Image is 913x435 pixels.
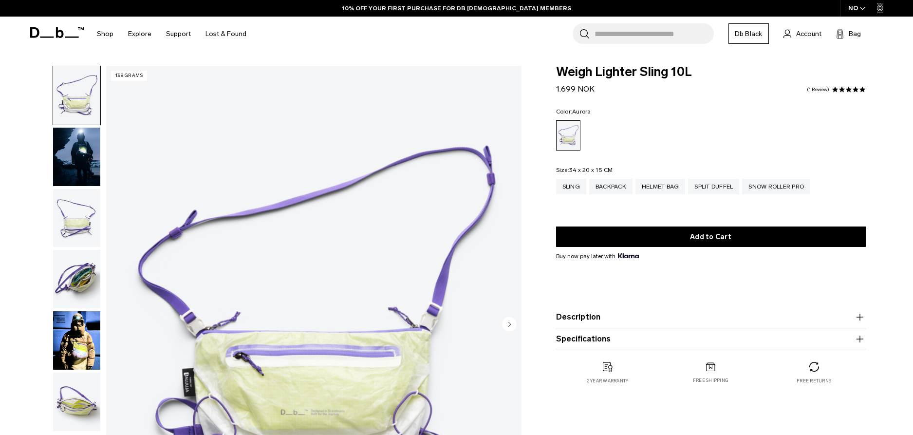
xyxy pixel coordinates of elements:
span: Bag [849,29,861,39]
img: Weigh_Lighter_Sling_10L_4.png [53,373,100,431]
button: Weigh_Lighter_Sling_10L_2.png [53,189,101,248]
p: 138 grams [111,71,148,81]
nav: Main Navigation [90,17,254,51]
button: Weigh_Lighter_Sling_10L_1.png [53,66,101,125]
button: Specifications [556,333,866,345]
span: Weigh Lighter Sling 10L [556,66,866,78]
span: Aurora [572,108,591,115]
button: Weigh_Lighter_Sling_10L_Lifestyle.png [53,127,101,187]
button: Bag [836,28,861,39]
a: Split Duffel [688,179,739,194]
img: Weigh_Lighter_Sling_10L_Lifestyle.png [53,128,100,186]
img: Weigh_Lighter_Sling_10L_3.png [53,250,100,308]
a: Explore [128,17,151,51]
span: 1.699 NOK [556,84,595,94]
legend: Color: [556,109,591,114]
img: Weigh_Lighter_Sling_10L_2.png [53,189,100,247]
p: Free returns [797,378,831,384]
a: 1 reviews [807,87,829,92]
p: 2 year warranty [587,378,629,384]
button: Description [556,311,866,323]
a: Support [166,17,191,51]
span: Buy now pay later with [556,252,639,261]
a: Lost & Found [205,17,246,51]
button: Weigh_Lighter_Sling_10L_3.png [53,249,101,309]
a: 10% OFF YOUR FIRST PURCHASE FOR DB [DEMOGRAPHIC_DATA] MEMBERS [342,4,571,13]
a: Backpack [589,179,633,194]
a: Helmet Bag [635,179,686,194]
img: Weigh_Lighter_Sling_10L_1.png [53,66,100,125]
a: Db Black [728,23,769,44]
img: Weigh Lighter Sling 10L Aurora [53,311,100,370]
a: Snow Roller Pro [742,179,810,194]
button: Add to Cart [556,227,866,247]
a: Sling [556,179,586,194]
span: 34 x 20 x 15 CM [569,167,613,173]
button: Weigh_Lighter_Sling_10L_4.png [53,372,101,432]
a: Aurora [556,120,580,151]
p: Free shipping [693,377,728,384]
a: Shop [97,17,113,51]
button: Next slide [502,317,517,333]
a: Account [783,28,821,39]
button: Weigh Lighter Sling 10L Aurora [53,311,101,370]
span: Account [796,29,821,39]
img: {"height" => 20, "alt" => "Klarna"} [618,253,639,258]
legend: Size: [556,167,613,173]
